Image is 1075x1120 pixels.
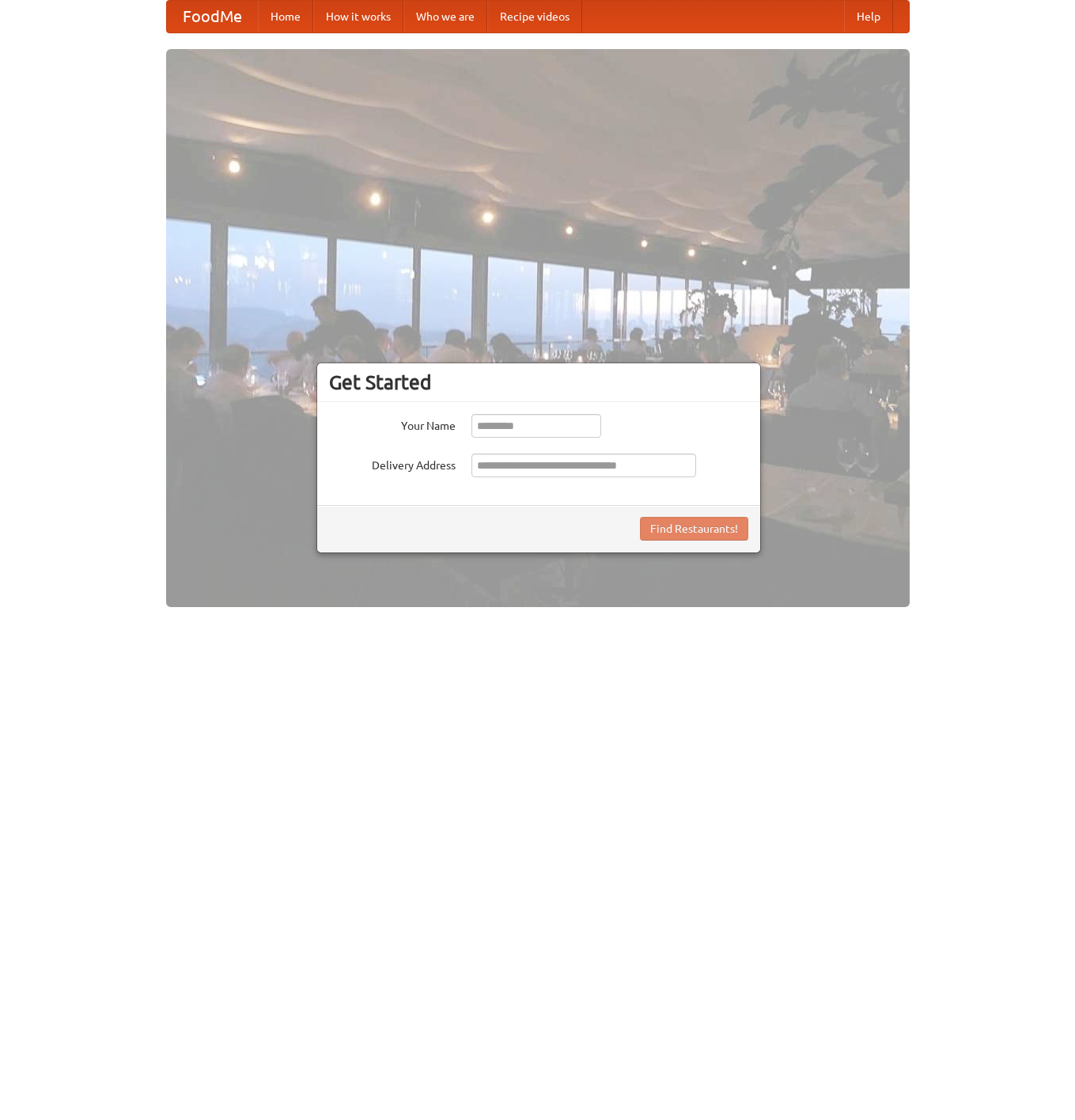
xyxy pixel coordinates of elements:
[403,1,487,32] a: Who we are
[329,414,456,434] label: Your Name
[487,1,582,32] a: Recipe videos
[313,1,403,32] a: How it works
[329,454,456,473] label: Delivery Address
[258,1,313,32] a: Home
[329,370,748,394] h3: Get Started
[640,517,748,541] button: Find Restaurants!
[167,1,258,32] a: FoodMe
[844,1,893,32] a: Help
